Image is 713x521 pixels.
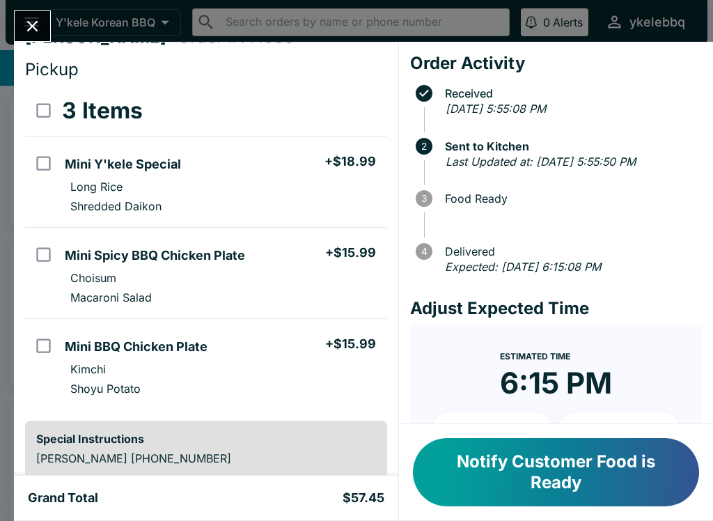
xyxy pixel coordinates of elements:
p: Macaroni Salad [70,290,152,304]
button: + 20 [558,412,680,447]
h5: Mini BBQ Chicken Plate [65,339,207,355]
text: 4 [421,246,427,257]
h5: Mini Spicy BBQ Chicken Plate [65,247,245,264]
span: Food Ready [438,192,702,205]
h5: + $18.99 [324,153,376,170]
span: Estimated Time [500,351,570,361]
h5: Grand Total [28,490,98,506]
p: Shredded Daikon [70,199,162,213]
time: 6:15 PM [500,365,612,401]
span: Received [438,87,702,100]
h5: Mini Y'kele Special [65,156,181,173]
p: Kimchi [70,362,106,376]
p: [PERSON_NAME] [PHONE_NUMBER] [36,451,376,465]
h5: + $15.99 [325,244,376,261]
h5: $57.45 [343,490,384,506]
p: Long Rice [70,180,123,194]
em: Expected: [DATE] 6:15:08 PM [445,260,601,274]
em: Last Updated at: [DATE] 5:55:50 PM [446,155,636,169]
button: Close [15,11,50,41]
span: Delivered [438,245,702,258]
h4: Adjust Expected Time [410,298,702,319]
button: + 10 [432,412,554,447]
p: Shoyu Potato [70,382,141,396]
h5: + $15.99 [325,336,376,352]
h4: Order Activity [410,53,702,74]
text: 2 [421,141,427,152]
h6: Special Instructions [36,432,376,446]
text: 3 [421,193,427,204]
span: Sent to Kitchen [438,140,702,153]
p: Choisum [70,271,116,285]
span: Pickup [25,59,79,79]
h3: 3 Items [62,97,143,125]
button: Notify Customer Food is Ready [413,438,699,506]
em: [DATE] 5:55:08 PM [446,102,546,116]
table: orders table [25,86,387,410]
